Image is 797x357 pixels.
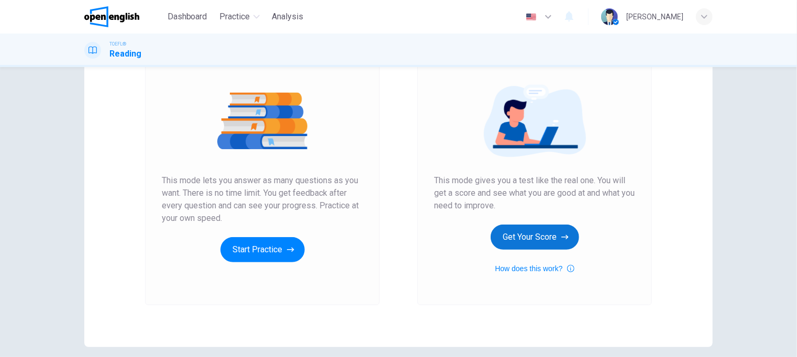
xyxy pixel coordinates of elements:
button: Get Your Score [491,225,579,250]
span: This mode lets you answer as many questions as you want. There is no time limit. You get feedback... [162,174,363,225]
button: How does this work? [495,262,574,275]
span: This mode gives you a test like the real one. You will get a score and see what you are good at a... [434,174,635,212]
button: Analysis [268,7,308,26]
button: Practice [216,7,264,26]
button: Dashboard [163,7,212,26]
span: Dashboard [168,10,207,23]
h1: Reading [109,48,141,60]
button: Start Practice [220,237,305,262]
span: TOEFL® [109,40,126,48]
a: OpenEnglish logo [84,6,163,27]
img: Profile picture [601,8,618,25]
img: OpenEnglish logo [84,6,139,27]
span: Practice [220,10,250,23]
div: [PERSON_NAME] [626,10,683,23]
img: en [525,13,538,21]
span: Analysis [272,10,304,23]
